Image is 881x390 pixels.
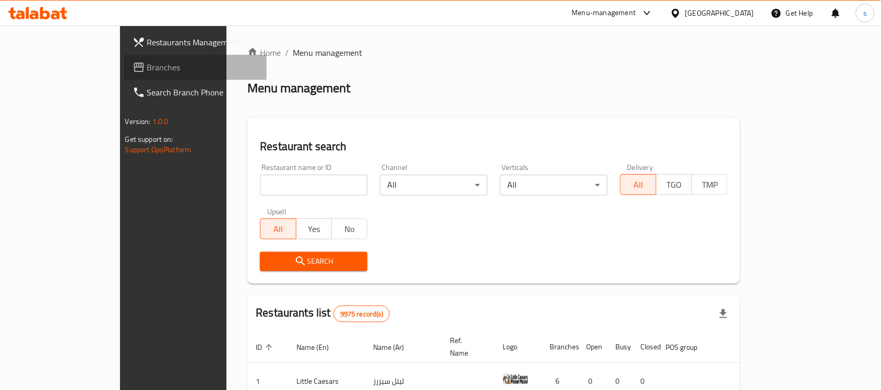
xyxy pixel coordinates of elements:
[267,208,287,215] label: Upsell
[301,222,328,237] span: Yes
[692,174,728,195] button: TMP
[336,222,363,237] span: No
[625,177,652,192] span: All
[696,177,723,192] span: TMP
[256,305,390,322] h2: Restaurants list
[125,115,151,128] span: Version:
[293,46,362,59] span: Menu management
[665,341,711,354] span: POS group
[373,341,418,354] span: Name (Ar)
[247,80,350,96] h2: Menu management
[656,174,692,195] button: TGO
[450,334,482,359] span: Ref. Name
[380,175,487,196] div: All
[147,36,259,48] span: Restaurants Management
[607,331,632,363] th: Busy
[541,331,578,363] th: Branches
[285,46,289,59] li: /
[152,115,169,128] span: 1.0.0
[632,331,657,363] th: Closed
[331,218,367,239] button: No
[256,341,276,354] span: ID
[260,175,367,196] input: Search for restaurant name or ID..
[260,218,296,239] button: All
[572,7,636,19] div: Menu-management
[685,7,754,19] div: [GEOGRAPHIC_DATA]
[125,143,192,156] a: Support.OpsPlatform
[268,255,359,268] span: Search
[620,174,656,195] button: All
[147,61,259,74] span: Branches
[125,132,173,146] span: Get support on:
[247,46,740,59] nav: breadcrumb
[661,177,688,192] span: TGO
[334,306,390,322] div: Total records count
[334,309,389,319] span: 9975 record(s)
[147,86,259,99] span: Search Branch Phone
[124,80,267,105] a: Search Branch Phone
[627,164,653,171] label: Delivery
[494,331,541,363] th: Logo
[260,252,367,271] button: Search
[578,331,607,363] th: Open
[863,7,867,19] span: s
[265,222,292,237] span: All
[711,301,736,326] div: Export file
[260,139,728,154] h2: Restaurant search
[124,55,267,80] a: Branches
[500,175,608,196] div: All
[296,218,332,239] button: Yes
[296,341,342,354] span: Name (En)
[124,30,267,55] a: Restaurants Management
